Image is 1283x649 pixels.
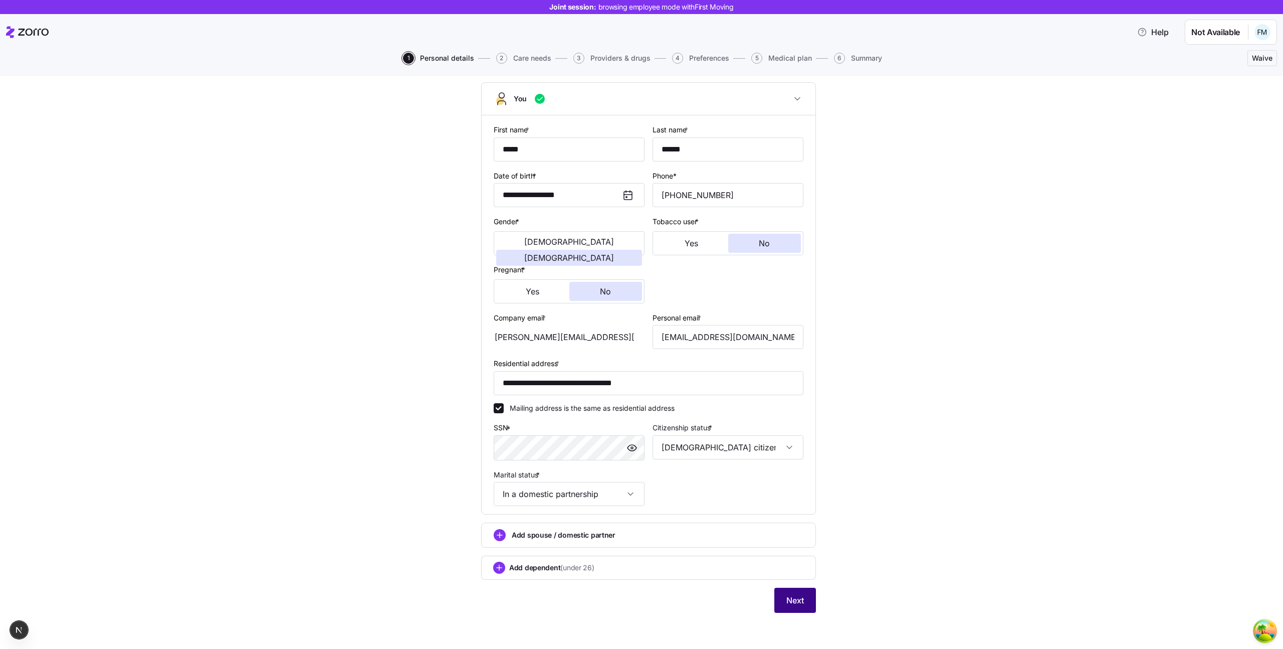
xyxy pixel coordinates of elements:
label: Company email [494,312,548,323]
label: Pregnant [494,264,527,275]
span: Add dependent [509,563,594,573]
span: Add spouse / domestic partner [512,530,615,540]
span: [DEMOGRAPHIC_DATA] [524,238,614,246]
input: Select citizenship status [653,435,803,459]
label: Personal email [653,312,703,323]
button: 3Providers & drugs [573,53,651,64]
span: No [600,287,611,295]
span: Waive [1252,53,1272,63]
span: Joint session: [549,2,733,12]
label: Residential address [494,358,561,369]
span: 5 [751,53,762,64]
span: [DEMOGRAPHIC_DATA] [524,254,614,262]
span: (under 26) [560,563,594,573]
label: Citizenship status [653,422,714,433]
span: Medical plan [768,55,812,62]
input: Email [653,325,803,349]
input: Phone [653,183,803,207]
span: Preferences [689,55,729,62]
button: Help [1129,22,1177,42]
label: Mailing address is the same as residential address [504,403,675,413]
label: SSN [494,422,513,433]
label: First name [494,124,531,135]
span: You [514,94,527,104]
span: Personal details [420,55,474,62]
label: Date of birth [494,171,538,182]
button: Open Tanstack query devtools [1255,621,1275,641]
span: Not Available [1191,26,1240,39]
span: Next [786,594,804,606]
button: 5Medical plan [751,53,812,64]
span: 6 [834,53,845,64]
span: No [759,239,770,247]
label: Marital status [494,469,542,480]
button: 1Personal details [403,53,474,64]
span: browsing employee mode with First Moving [598,2,734,12]
button: Next [774,588,816,613]
button: You [482,83,815,115]
label: Last name [653,124,690,135]
div: You [482,115,815,515]
svg: add icon [494,529,506,541]
span: 2 [496,53,507,64]
span: Summary [851,55,882,62]
span: Help [1137,26,1169,38]
button: 6Summary [834,53,882,64]
button: 4Preferences [672,53,729,64]
span: Yes [526,287,539,295]
span: 3 [573,53,584,64]
span: 1 [403,53,414,64]
button: Waive [1247,50,1277,66]
input: Select marital status [494,482,645,506]
span: 4 [672,53,683,64]
span: Care needs [513,55,551,62]
label: Gender [494,216,521,227]
a: 1Personal details [401,53,474,64]
label: Phone* [653,171,677,182]
span: Yes [685,239,698,247]
button: 2Care needs [496,53,551,64]
span: Providers & drugs [590,55,651,62]
img: e3b5ca738982520f9d8b9e7bf5667e27 [1254,24,1270,40]
label: Tobacco user [653,216,701,227]
svg: add icon [493,562,505,574]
